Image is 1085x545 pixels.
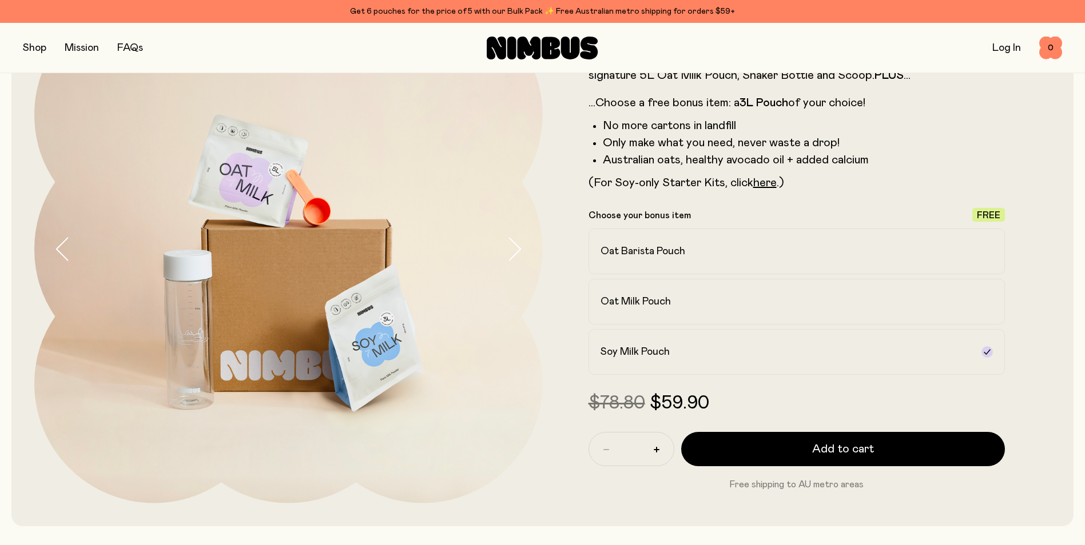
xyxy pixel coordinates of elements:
[1039,37,1062,59] button: 0
[753,177,777,189] a: here
[681,432,1005,466] button: Add to cart
[875,70,904,81] strong: PLUS
[812,441,874,457] span: Add to cart
[603,153,1005,167] li: Australian oats, healthy avocado oil + added calcium
[601,295,671,308] h2: Oat Milk Pouch
[601,345,670,359] h2: Soy Milk Pouch
[589,210,691,221] p: Choose your bonus item
[589,176,1005,190] p: (For Soy-only Starter Kits, click .)
[117,43,143,53] a: FAQs
[650,394,709,412] span: $59.90
[589,478,1005,491] p: Free shipping to AU metro areas
[589,55,1005,110] p: Say hello to your new daily routine, with the Nimbus Starter Kit. Packed with our signature 5L Oa...
[601,245,685,258] h2: Oat Barista Pouch
[977,211,1000,220] span: Free
[603,136,1005,150] li: Only make what you need, never waste a drop!
[65,43,99,53] a: Mission
[756,97,788,109] strong: Pouch
[589,394,645,412] span: $78.80
[603,119,1005,133] li: No more cartons in landfill
[992,43,1021,53] a: Log In
[23,5,1062,18] div: Get 6 pouches for the price of 5 with our Bulk Pack ✨ Free Australian metro shipping for orders $59+
[740,97,753,109] strong: 3L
